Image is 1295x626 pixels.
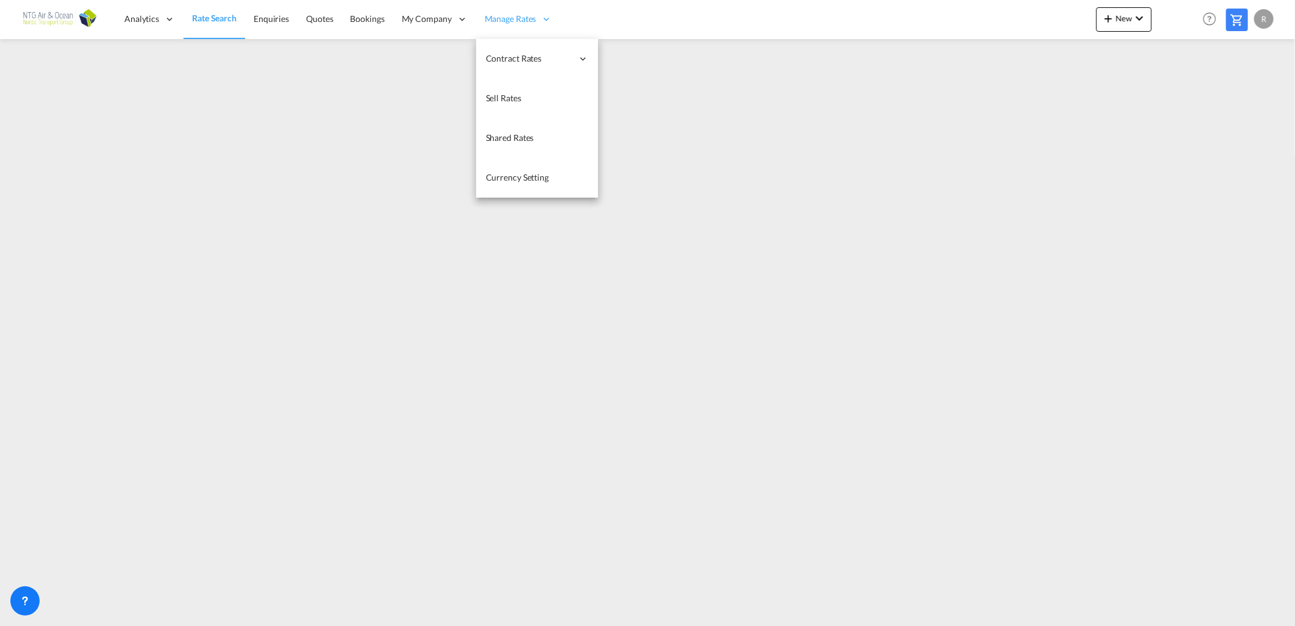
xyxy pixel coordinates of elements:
md-icon: icon-plus 400-fg [1101,11,1116,26]
span: Analytics [124,13,159,25]
span: Enquiries [254,13,289,24]
span: Currency Setting [486,172,549,182]
span: Contract Rates [486,52,573,65]
div: R [1254,9,1274,29]
span: Shared Rates [486,132,534,143]
span: Bookings [351,13,385,24]
span: Sell Rates [486,93,521,103]
span: Rate Search [192,13,237,23]
div: Help [1199,9,1226,31]
button: icon-plus 400-fgNewicon-chevron-down [1096,7,1152,32]
span: My Company [402,13,452,25]
span: Manage Rates [485,13,537,25]
md-icon: icon-chevron-down [1132,11,1147,26]
span: Quotes [306,13,333,24]
a: Currency Setting [476,158,598,198]
div: Contract Rates [476,39,598,79]
span: New [1101,13,1147,23]
a: Shared Rates [476,118,598,158]
img: 3755d540b01311ec8f4e635e801fad27.png [18,5,101,33]
span: Help [1199,9,1220,29]
a: Sell Rates [476,79,598,118]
